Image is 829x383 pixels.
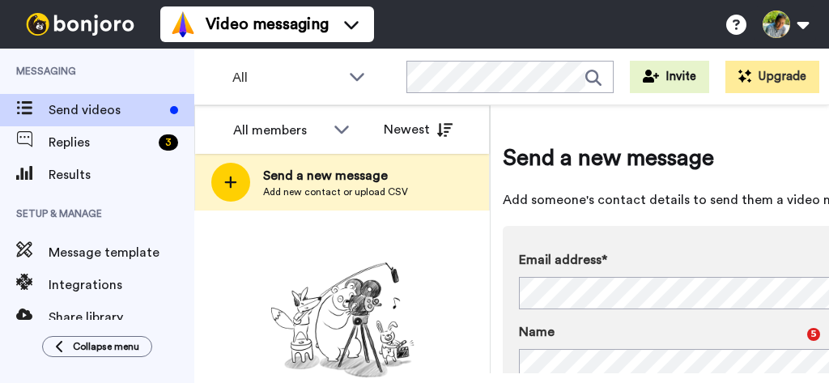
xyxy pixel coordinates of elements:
img: vm-color.svg [170,11,196,37]
span: Add new contact or upload CSV [263,185,408,198]
span: Replies [49,133,152,152]
iframe: Intercom live chat [774,328,813,367]
span: Name [519,322,555,342]
span: Message template [49,243,194,262]
span: Video messaging [206,13,329,36]
span: Results [49,165,194,185]
button: Upgrade [725,61,819,93]
span: Collapse menu [73,340,139,353]
button: Newest [372,113,465,146]
button: Collapse menu [42,336,152,357]
span: Integrations [49,275,194,295]
button: Invite [630,61,709,93]
span: 5 [807,328,820,341]
span: Send a new message [263,166,408,185]
span: Share library [49,308,194,327]
span: Send videos [49,100,164,120]
div: All members [233,121,325,140]
span: All [232,68,341,87]
img: bj-logo-header-white.svg [19,13,141,36]
div: 3 [159,134,178,151]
